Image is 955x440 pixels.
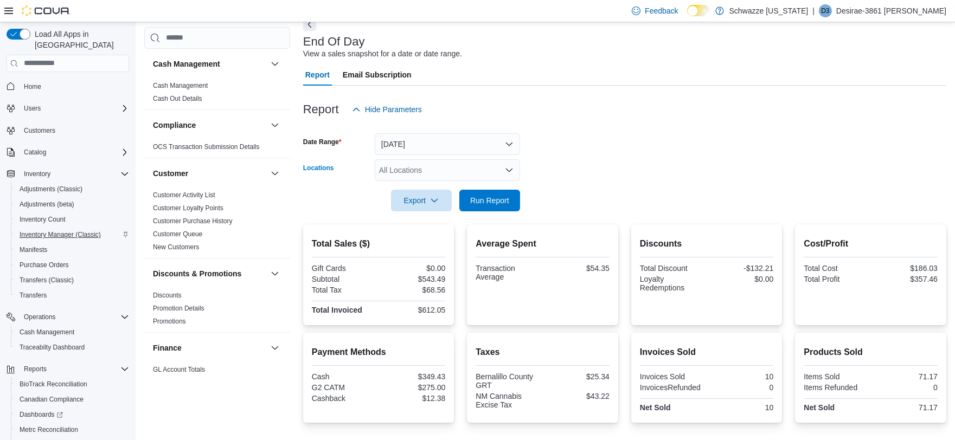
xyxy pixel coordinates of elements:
[20,146,129,159] span: Catalog
[20,310,129,323] span: Operations
[459,190,520,211] button: Run Report
[153,342,182,353] h3: Finance
[20,80,46,93] a: Home
[11,392,133,407] button: Canadian Compliance
[15,289,51,302] a: Transfers
[645,5,678,16] span: Feedback
[821,4,829,17] span: D3
[15,393,88,406] a: Canadian Compliance
[312,275,376,283] div: Subtotal
[873,383,938,392] div: 0
[476,346,610,359] h2: Taxes
[348,99,426,120] button: Hide Parameters
[144,140,290,158] div: Compliance
[268,167,281,180] button: Customer
[819,4,832,17] div: Desirae-3861 Matthews
[153,366,205,373] a: GL Account Totals
[640,346,774,359] h2: Invoices Sold
[20,124,60,137] a: Customers
[15,258,129,271] span: Purchase Orders
[873,403,938,412] div: 71.17
[2,79,133,94] button: Home
[20,146,50,159] button: Catalog
[153,243,199,251] span: New Customers
[153,143,260,151] a: OCS Transaction Submission Details
[11,212,133,227] button: Inventory Count
[15,408,67,421] a: Dashboards
[153,342,266,353] button: Finance
[20,261,69,269] span: Purchase Orders
[153,243,199,251] a: New Customers
[153,191,215,199] a: Customer Activity List
[709,264,773,273] div: -$132.21
[153,268,241,279] h3: Discounts & Promotions
[312,346,446,359] h2: Payment Methods
[153,120,266,131] button: Compliance
[2,122,133,138] button: Customers
[268,267,281,280] button: Discounts & Promotions
[20,343,85,352] span: Traceabilty Dashboard
[836,4,946,17] p: Desirae-3861 [PERSON_NAME]
[687,5,710,16] input: Dark Mode
[24,148,46,157] span: Catalog
[15,228,105,241] a: Inventory Manager (Classic)
[15,326,129,339] span: Cash Management
[545,372,610,381] div: $25.34
[2,101,133,116] button: Users
[640,403,671,412] strong: Net Sold
[476,237,610,250] h2: Average Spent
[303,18,316,31] button: Next
[476,372,540,390] div: Bernalillo County GRT
[11,182,133,197] button: Adjustments (Classic)
[15,393,129,406] span: Canadian Compliance
[30,29,129,50] span: Load All Apps in [GEOGRAPHIC_DATA]
[20,328,74,337] span: Cash Management
[15,228,129,241] span: Inventory Manager (Classic)
[305,64,330,86] span: Report
[11,242,133,257] button: Manifests
[20,215,66,224] span: Inventory Count
[11,227,133,242] button: Inventory Manager (Classic)
[11,273,133,288] button: Transfers (Classic)
[312,264,376,273] div: Gift Cards
[153,168,188,179] h3: Customer
[391,190,452,211] button: Export
[153,168,266,179] button: Customer
[153,217,233,225] a: Customer Purchase History
[153,268,266,279] button: Discounts & Promotions
[20,395,84,404] span: Canadian Compliance
[20,291,47,300] span: Transfers
[545,264,610,273] div: $54.35
[20,185,82,193] span: Adjustments (Classic)
[15,213,70,226] a: Inventory Count
[804,264,868,273] div: Total Cost
[15,198,129,211] span: Adjustments (beta)
[11,422,133,437] button: Metrc Reconciliation
[709,383,773,392] div: 0
[381,286,445,294] div: $68.56
[381,275,445,283] div: $543.49
[15,423,129,436] span: Metrc Reconciliation
[153,318,186,325] a: Promotions
[375,133,520,155] button: [DATE]
[873,372,938,381] div: 71.17
[873,264,938,273] div: $186.03
[2,309,133,325] button: Operations
[804,403,835,412] strong: Net Sold
[153,317,186,326] span: Promotions
[640,264,704,273] div: Total Discount
[144,363,290,393] div: Finance
[15,289,129,302] span: Transfers
[144,79,290,109] div: Cash Management
[20,102,45,115] button: Users
[153,204,223,212] span: Customer Loyalty Points
[11,288,133,303] button: Transfers
[381,264,445,273] div: $0.00
[11,197,133,212] button: Adjustments (beta)
[398,190,445,211] span: Export
[312,394,376,403] div: Cashback
[640,237,774,250] h2: Discounts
